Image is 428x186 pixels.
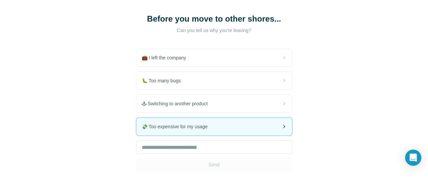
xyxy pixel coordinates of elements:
p: Can you tell us why you're leaving? [147,27,282,34]
h1: Before you move to other shores... [147,14,282,24]
span: 💼 I left the company [142,54,192,61]
span: 💸 Too expensive for my usage [142,123,213,130]
span: 🕹 Switching to another product [142,100,213,107]
div: Open Intercom Messenger [405,150,421,166]
span: 🐛 Too many bugs [142,77,186,84]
